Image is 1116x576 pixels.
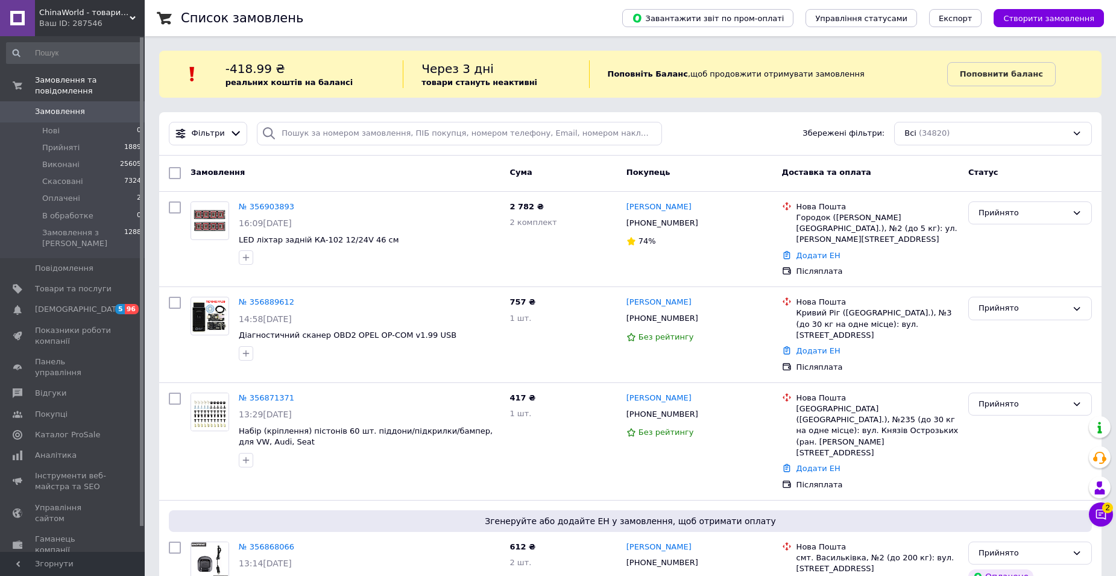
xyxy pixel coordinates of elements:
span: [PHONE_NUMBER] [626,558,698,567]
span: ChinaWorld - товари високої якості! [39,7,130,18]
span: Покупець [626,168,670,177]
span: Прийняті [42,142,80,153]
span: Панель управління [35,356,112,378]
h1: Список замовлень [181,11,303,25]
a: [PERSON_NAME] [626,393,692,404]
span: 417 ₴ [509,393,535,402]
a: Поповнити баланс [947,62,1056,86]
span: Управління статусами [815,14,907,23]
a: [PERSON_NAME] [626,201,692,213]
span: Управління сайтом [35,502,112,524]
span: 757 ₴ [509,297,535,306]
a: Набір (кріплення) пістонів 60 шт. піддони/підкрилки/бампер, для VW, Audi, Seat [239,426,493,447]
span: 2 [137,193,141,204]
span: [DEMOGRAPHIC_DATA] [35,304,124,315]
b: товари стануть неактивні [421,78,537,87]
span: 612 ₴ [509,542,535,551]
span: Через 3 дні [421,62,494,76]
span: Повідомлення [35,263,93,274]
input: Пошук [6,42,142,64]
span: Фільтри [192,128,225,139]
span: Згенеруйте або додайте ЕН у замовлення, щоб отримати оплату [174,515,1087,527]
span: [PHONE_NUMBER] [626,314,698,323]
span: 13:14[DATE] [239,559,292,568]
span: Збережені фільтри: [802,128,884,139]
span: 74% [638,236,656,245]
span: Без рейтингу [638,332,694,341]
a: Фото товару [191,393,229,431]
span: 1889 [124,142,141,153]
span: Без рейтингу [638,428,694,437]
span: Каталог ProSale [35,429,100,440]
span: Скасовані [42,176,83,187]
div: Кривий Ріг ([GEOGRAPHIC_DATA].), №3 (до 30 кг на одне місце): вул. [STREET_ADDRESS] [796,308,959,341]
a: Фото товару [191,297,229,335]
span: 2 комплект [509,218,556,227]
span: Замовлення та повідомлення [35,75,145,97]
span: Гаманець компанії [35,534,112,555]
button: Експорт [929,9,982,27]
span: 16:09[DATE] [239,218,292,228]
div: Прийнято [979,398,1067,411]
button: Створити замовлення [994,9,1104,27]
img: Фото товару [191,300,229,332]
img: :exclamation: [183,65,201,83]
span: (34820) [919,128,950,138]
span: Товари та послуги [35,283,112,294]
span: [PHONE_NUMBER] [626,218,698,227]
span: 2 782 ₴ [509,202,543,211]
div: Нова Пошта [796,393,959,404]
img: Фото товару [191,393,229,431]
div: Нова Пошта [796,297,959,308]
div: Городок ([PERSON_NAME][GEOGRAPHIC_DATA].), №2 (до 5 кг): ул. [PERSON_NAME][STREET_ADDRESS] [796,212,959,245]
span: Всі [904,128,916,139]
a: Додати ЕН [796,346,840,355]
div: , щоб продовжити отримувати замовлення [589,60,947,88]
span: 7324 [124,176,141,187]
div: Прийнято [979,547,1067,560]
b: реальних коштів на балансі [225,78,353,87]
button: Чат з покупцем2 [1089,502,1113,527]
span: 1 шт. [509,409,531,418]
span: Замовлення [191,168,245,177]
span: Замовлення [35,106,85,117]
div: Нова Пошта [796,201,959,212]
span: Нові [42,125,60,136]
span: Інструменти веб-майстра та SEO [35,470,112,492]
div: Прийнято [979,302,1067,315]
span: Статус [968,168,998,177]
span: Оплачені [42,193,80,204]
div: Ваш ID: 287546 [39,18,145,29]
span: -418.99 ₴ [225,62,285,76]
a: [PERSON_NAME] [626,297,692,308]
a: № 356889612 [239,297,294,306]
span: Показники роботи компанії [35,325,112,347]
span: 5 [115,304,125,314]
button: Завантажити звіт по пром-оплаті [622,9,793,27]
div: Післяплата [796,266,959,277]
a: № 356903893 [239,202,294,211]
span: Експорт [939,14,973,23]
div: смт. Васильківка, №2 (до 200 кг): вул. [STREET_ADDRESS] [796,552,959,574]
a: LED ліхтар задній КА-102 12/24V 46 см [239,235,399,244]
div: [GEOGRAPHIC_DATA] ([GEOGRAPHIC_DATA].), №235 (до 30 кг на одне місце): вул. Князів Острозьких (ра... [796,404,959,458]
span: 0 [137,210,141,221]
input: Пошук за номером замовлення, ПІБ покупця, номером телефону, Email, номером накладної [257,122,662,145]
span: 96 [125,304,139,314]
span: Виконані [42,159,80,170]
span: Доставка та оплата [782,168,871,177]
a: Створити замовлення [982,13,1104,22]
span: Діагностичний сканер OBD2 OPEL OP-COM v1.99 USB [239,331,456,340]
span: 2 [1102,502,1113,513]
span: [PHONE_NUMBER] [626,410,698,419]
span: Завантажити звіт по пром-оплаті [632,13,784,24]
a: № 356871371 [239,393,294,402]
a: Додати ЕН [796,251,840,260]
b: Поповніть Баланс [608,69,688,78]
span: Відгуки [35,388,66,399]
b: Поповнити баланс [960,69,1043,78]
span: 1 шт. [509,314,531,323]
div: Післяплата [796,362,959,373]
